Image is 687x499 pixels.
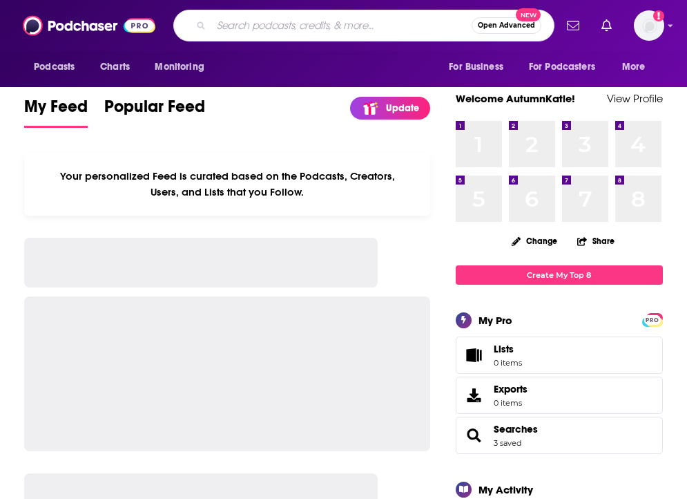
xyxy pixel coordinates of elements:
[456,92,575,105] a: Welcome AutumnKatie!
[520,54,615,80] button: open menu
[494,383,528,395] span: Exports
[653,10,664,21] svg: Add a profile image
[577,227,615,254] button: Share
[439,54,521,80] button: open menu
[145,54,222,80] button: open menu
[612,54,663,80] button: open menu
[456,377,663,414] a: Exports
[24,54,93,80] button: open menu
[456,337,663,374] a: Lists
[634,10,664,41] img: User Profile
[104,96,205,128] a: Popular Feed
[644,314,661,324] a: PRO
[503,232,565,249] button: Change
[155,57,204,77] span: Monitoring
[494,358,522,368] span: 0 items
[100,57,130,77] span: Charts
[478,22,535,29] span: Open Advanced
[24,153,430,216] div: Your personalized Feed is curated based on the Podcasts, Creators, Users, and Lists that you Follow.
[494,343,514,355] span: Lists
[472,17,541,34] button: Open AdvancedNew
[461,426,488,445] a: Searches
[622,57,646,77] span: More
[456,417,663,454] span: Searches
[494,438,521,448] a: 3 saved
[461,346,488,365] span: Lists
[24,96,88,128] a: My Feed
[561,14,585,37] a: Show notifications dropdown
[529,57,595,77] span: For Podcasters
[173,10,554,41] div: Search podcasts, credits, & more...
[644,315,661,326] span: PRO
[104,96,205,125] span: Popular Feed
[350,97,430,120] a: Update
[634,10,664,41] span: Logged in as AutumnKatie
[211,15,472,37] input: Search podcasts, credits, & more...
[449,57,503,77] span: For Business
[34,57,75,77] span: Podcasts
[494,398,528,408] span: 0 items
[478,483,533,496] div: My Activity
[24,96,88,125] span: My Feed
[456,265,663,284] a: Create My Top 8
[386,102,419,114] p: Update
[494,423,538,435] a: Searches
[634,10,664,41] button: Show profile menu
[478,314,512,327] div: My Pro
[516,8,541,21] span: New
[494,343,522,355] span: Lists
[596,14,617,37] a: Show notifications dropdown
[461,386,488,405] span: Exports
[91,54,138,80] a: Charts
[23,12,155,39] img: Podchaser - Follow, Share and Rate Podcasts
[607,92,663,105] a: View Profile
